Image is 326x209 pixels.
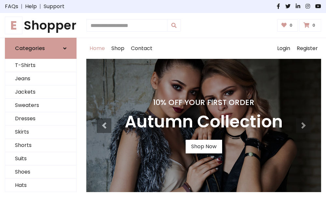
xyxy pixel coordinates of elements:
[274,38,293,59] a: Login
[5,3,18,10] a: FAQs
[125,112,283,132] h3: Autumn Collection
[5,38,77,59] a: Categories
[86,38,108,59] a: Home
[288,22,294,28] span: 0
[5,18,77,33] h1: Shopper
[311,22,317,28] span: 0
[5,72,76,85] a: Jeans
[44,3,64,10] a: Support
[277,19,298,32] a: 0
[5,112,76,125] a: Dresses
[18,3,25,10] span: |
[5,17,22,34] span: E
[5,125,76,139] a: Skirts
[125,98,283,107] h4: 10% Off Your First Order
[5,152,76,165] a: Suits
[293,38,321,59] a: Register
[5,165,76,179] a: Shoes
[37,3,44,10] span: |
[186,140,222,153] a: Shop Now
[299,19,321,32] a: 0
[5,179,76,192] a: Hats
[5,99,76,112] a: Sweaters
[5,59,76,72] a: T-Shirts
[25,3,37,10] a: Help
[108,38,128,59] a: Shop
[5,18,77,33] a: EShopper
[5,85,76,99] a: Jackets
[128,38,156,59] a: Contact
[15,45,45,51] h6: Categories
[5,139,76,152] a: Shorts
